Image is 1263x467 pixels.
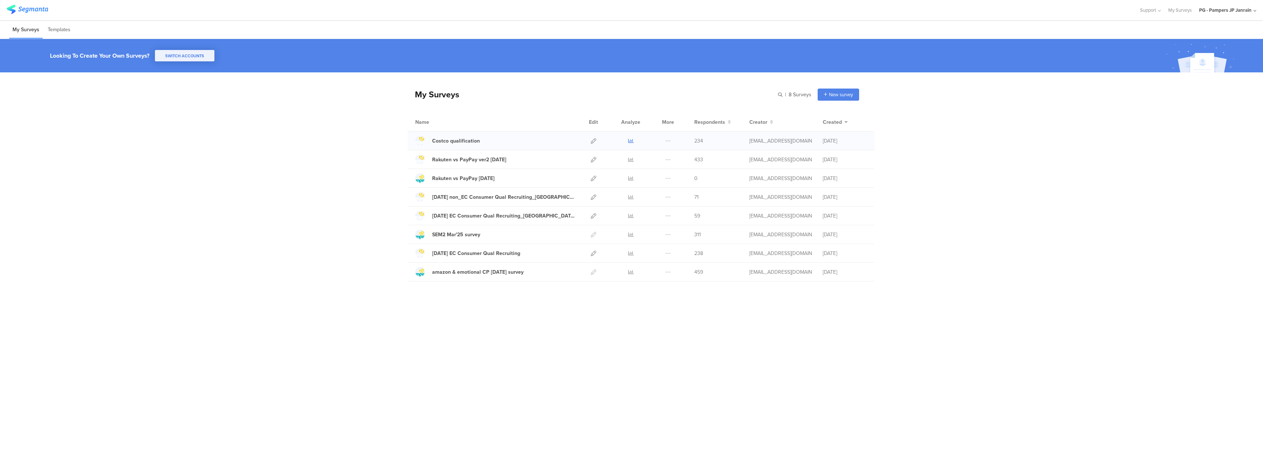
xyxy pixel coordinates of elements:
div: saito.s.2@pg.com [749,175,812,182]
span: 433 [694,156,703,164]
span: Support [1140,7,1156,14]
span: Respondents [694,118,725,126]
span: 459 [694,268,703,276]
a: SEM2 Mar'25 survey [415,230,480,239]
button: Creator [749,118,773,126]
div: saito.s.2@pg.com [749,193,812,201]
span: 59 [694,212,700,220]
a: Costco qualification [415,136,480,146]
img: create_account_image.svg [1164,41,1239,75]
div: [DATE] [823,175,867,182]
div: May'25 EC Consumer Qual Recruiting_Harada-san created [432,212,575,220]
div: [DATE] [823,137,867,145]
div: May'25 non_EC Consumer Qual Recruiting_Harada-san created [432,193,575,201]
div: PG - Pampers JP Janrain [1199,7,1252,14]
span: 234 [694,137,703,145]
span: Creator [749,118,767,126]
div: Rakuten vs PayPay Aug25 [432,175,495,182]
div: Edit [586,113,601,131]
span: New survey [829,91,853,98]
div: saito.s.2@pg.com [749,156,812,164]
button: Created [823,118,848,126]
div: [DATE] [823,231,867,238]
div: [DATE] [823,156,867,164]
div: My Surveys [408,88,459,101]
div: amazon & emotional CP Feb'25 survey [432,268,524,276]
span: SWITCH ACCOUNTS [165,53,204,59]
span: Created [823,118,842,126]
div: Rakuten vs PayPay ver2 Aug25 [432,156,506,164]
span: 238 [694,249,703,257]
a: [DATE] EC Consumer Qual Recruiting [415,248,520,258]
div: May'25 EC Consumer Qual Recruiting [432,249,520,257]
div: SEM2 Mar'25 survey [432,231,480,238]
div: Name [415,118,459,126]
span: 0 [694,175,698,182]
div: [DATE] [823,212,867,220]
img: segmanta logo [7,5,48,14]
span: 8 Surveys [789,91,811,98]
span: 311 [694,231,701,238]
div: saito.s.2@pg.com [749,212,812,220]
span: 71 [694,193,699,201]
div: [DATE] [823,193,867,201]
div: Costco qualification [432,137,480,145]
div: [DATE] [823,268,867,276]
div: saito.s.2@pg.com [749,268,812,276]
a: Rakuten vs PayPay ver2 [DATE] [415,155,506,164]
li: My Surveys [9,21,43,39]
button: SWITCH ACCOUNTS [155,50,214,61]
li: Templates [44,21,74,39]
span: | [784,91,787,98]
a: Rakuten vs PayPay [DATE] [415,173,495,183]
div: saito.s.2@pg.com [749,137,812,145]
div: shibato.d@pg.com [749,249,812,257]
div: Looking To Create Your Own Surveys? [50,51,149,60]
button: Respondents [694,118,731,126]
div: [DATE] [823,249,867,257]
div: saito.s.2@pg.com [749,231,812,238]
a: [DATE] EC Consumer Qual Recruiting_[GEOGRAPHIC_DATA]san created [415,211,575,220]
a: amazon & emotional CP [DATE] survey [415,267,524,277]
div: Analyze [620,113,642,131]
a: [DATE] non_EC Consumer Qual Recruiting_[GEOGRAPHIC_DATA]san created [415,192,575,202]
div: More [660,113,676,131]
